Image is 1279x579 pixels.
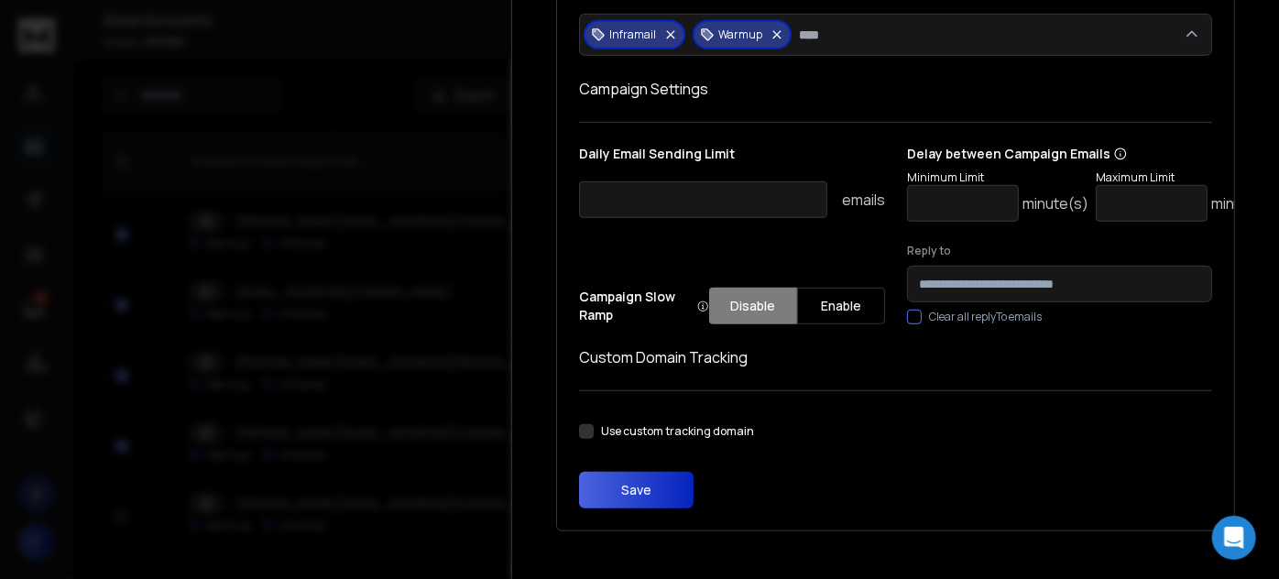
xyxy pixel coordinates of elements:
[579,145,884,170] p: Daily Email Sending Limit
[929,310,1042,324] label: Clear all replyTo emails
[907,244,1212,258] label: Reply to
[609,27,656,42] p: Inframail
[718,27,762,42] p: Warmup
[907,145,1277,163] p: Delay between Campaign Emails
[579,346,1212,368] h1: Custom Domain Tracking
[579,288,708,324] p: Campaign Slow Ramp
[579,472,694,508] button: Save
[907,170,1088,185] p: Minimum Limit
[601,424,754,439] label: Use custom tracking domain
[579,78,1212,100] h1: Campaign Settings
[1212,516,1256,560] div: Open Intercom Messenger
[1022,192,1088,214] p: minute(s)
[797,288,885,324] button: Enable
[842,189,885,211] p: emails
[709,288,797,324] button: Disable
[1211,192,1277,214] p: minute(s)
[1096,170,1277,185] p: Maximum Limit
